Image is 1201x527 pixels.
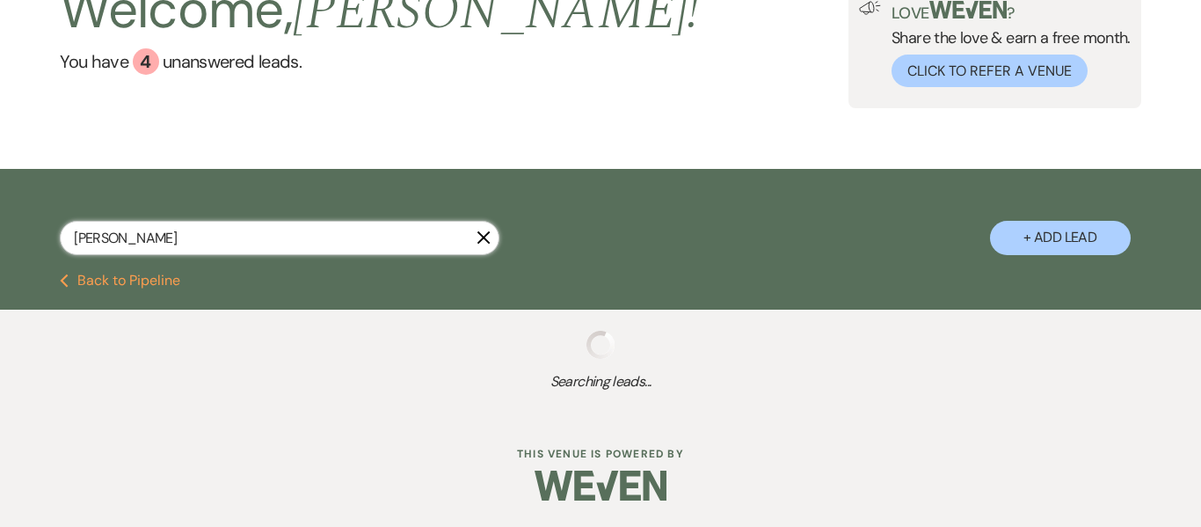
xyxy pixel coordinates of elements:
[990,221,1131,255] button: + Add Lead
[881,1,1131,87] div: Share the love & earn a free month.
[929,1,1008,18] img: weven-logo-green.svg
[60,48,699,75] a: You have 4 unanswered leads.
[892,55,1088,87] button: Click to Refer a Venue
[60,221,499,255] input: Search by name, event date, email address or phone number
[133,48,159,75] div: 4
[586,331,615,359] img: loading spinner
[60,371,1140,392] span: Searching leads...
[535,455,666,516] img: Weven Logo
[892,1,1131,21] p: Love ?
[859,1,881,15] img: loud-speaker-illustration.svg
[60,274,180,288] button: Back to Pipeline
